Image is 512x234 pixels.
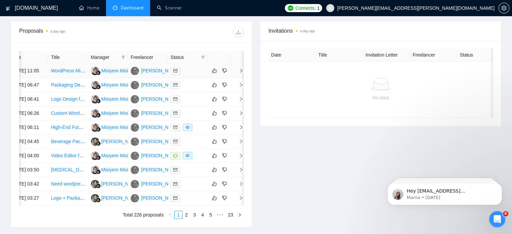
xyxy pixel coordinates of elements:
img: MM [91,123,99,132]
a: LK[PERSON_NAME] [91,138,140,144]
span: dislike [222,195,227,201]
a: TH[PERSON_NAME] [131,82,180,87]
img: gigradar-bm.png [96,85,101,89]
span: right [233,111,243,115]
a: MMMisiyem Misiyem [91,124,137,130]
span: dislike [222,96,227,102]
span: like [212,125,217,130]
span: mail [173,97,177,101]
img: TH [131,81,139,89]
span: dislike [222,167,227,172]
a: 4 [199,211,206,219]
th: Date [269,48,316,62]
td: Logo Design for Subscription Snack Box Business [48,92,88,106]
span: dislike [222,68,227,73]
button: dislike [220,95,229,103]
img: gigradar-bm.png [96,113,101,118]
span: user [328,6,333,10]
a: LK[PERSON_NAME] [91,195,140,200]
td: Beverage Packaging Designer – Cans + Tray [48,135,88,149]
div: [PERSON_NAME] [141,95,180,103]
span: ••• [215,211,226,219]
li: 23 [226,211,236,219]
div: [PERSON_NAME] [141,152,180,159]
a: MMMisiyem Misiyem [91,110,137,115]
img: gigradar-bm.png [96,155,101,160]
span: right [233,181,243,186]
span: dislike [222,139,227,144]
button: like [210,81,218,89]
span: mail [173,168,177,172]
button: dislike [220,194,229,202]
a: MMMisiyem Misiyem [91,96,137,101]
div: No data [274,94,488,101]
img: LK [91,180,99,188]
li: 5 [207,211,215,219]
button: download [233,27,244,37]
div: Misiyem Misiyem [101,166,137,173]
img: gigradar-bm.png [96,169,101,174]
td: [DATE] 06:26 [8,106,48,121]
th: Title [316,48,363,62]
button: dislike [220,137,229,145]
button: dislike [220,166,229,174]
td: WordPress Migration Specialist - Move Live Site from Third-Party to Hostinger (Zero Downtime) [48,64,88,78]
img: TH [131,123,139,132]
a: 2 [183,211,190,219]
img: MM [91,81,99,89]
div: [PERSON_NAME] [141,194,180,202]
span: mail [173,69,177,73]
td: ADHD Planner for Etsy [48,163,88,177]
a: Custom Wordpress Site Developer [51,110,123,116]
td: [DATE] 03:50 [8,163,48,177]
td: [DATE] 06:11 [8,121,48,135]
button: like [210,152,218,160]
th: Title [48,51,88,64]
img: logo [6,3,10,14]
span: like [212,96,217,102]
span: 8 [503,211,508,216]
span: mail [173,196,177,200]
a: [MEDICAL_DATA] Planner for Etsy [51,167,124,172]
div: [PERSON_NAME] [141,81,180,89]
li: Total 226 proposals [123,211,164,219]
th: Status [457,48,504,62]
td: Logo + Packaging Designer for Premium Protein Snack Brand [48,191,88,205]
a: High-End Futuristic Website Design & Development (Strict Setup Budget + Future Projects Available) [51,125,261,130]
td: Custom Wordpress Site Developer [48,106,88,121]
td: [DATE] 04:45 [8,135,48,149]
img: MM [91,67,99,75]
td: [DATE] 06:47 [8,78,48,92]
td: Need wordpress developer with LearnDash experience to get my existing site off of the ground. [48,177,88,191]
span: filter [121,55,125,59]
button: dislike [220,123,229,131]
a: MMMisiyem Misiyem [91,167,137,172]
a: searchScanner [157,5,182,11]
div: Misiyem Misiyem [101,109,137,117]
li: Next Page [236,211,244,219]
div: [PERSON_NAME] [141,166,180,173]
span: Dashboard [121,5,143,11]
button: dislike [220,109,229,117]
img: gigradar-bm.png [96,183,101,188]
button: like [210,180,218,188]
span: right [233,153,243,158]
td: High-End Futuristic Website Design & Development (Strict Setup Budget + Future Projects Available) [48,121,88,135]
img: TH [131,166,139,174]
span: right [238,213,242,217]
span: mail [173,125,177,129]
div: Misiyem Misiyem [101,152,137,159]
span: setting [499,5,509,11]
button: dislike [220,67,229,75]
span: dislike [222,125,227,130]
span: dislike [222,153,227,158]
span: dashboard [113,5,117,10]
td: [DATE] 11:05 [8,64,48,78]
li: 1 [174,211,182,219]
button: like [210,95,218,103]
button: like [210,194,218,202]
span: mail [173,139,177,143]
div: [PERSON_NAME] [101,138,140,145]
